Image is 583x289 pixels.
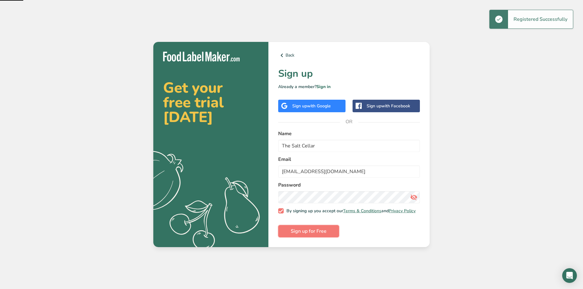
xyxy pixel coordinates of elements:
div: Registered Successfully [508,10,573,28]
label: Name [278,130,420,137]
input: John Doe [278,140,420,152]
div: Sign up [367,103,410,109]
a: Sign in [316,84,331,90]
span: OR [340,113,358,131]
span: with Google [307,103,331,109]
span: with Facebook [381,103,410,109]
p: Already a member? [278,83,420,90]
button: Sign up for Free [278,225,339,237]
h1: Sign up [278,66,420,81]
h2: Get your free trial [DATE] [163,80,259,124]
a: Privacy Policy [389,208,416,214]
span: Sign up for Free [291,228,327,235]
input: email@example.com [278,165,420,178]
label: Password [278,181,420,189]
a: Back [278,52,420,59]
img: Food Label Maker [163,52,240,62]
label: Email [278,156,420,163]
a: Terms & Conditions [343,208,381,214]
span: By signing up you accept our and [284,208,416,214]
div: Open Intercom Messenger [562,268,577,283]
div: Sign up [292,103,331,109]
